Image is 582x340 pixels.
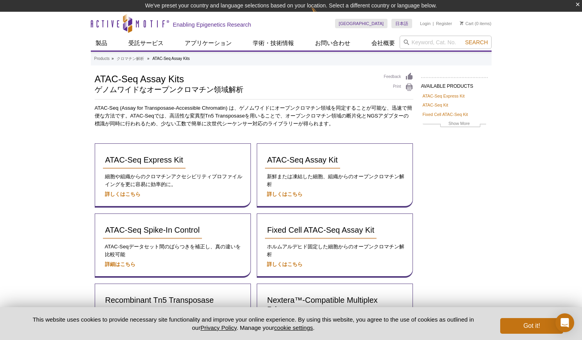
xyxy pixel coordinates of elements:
span: Search [465,39,488,45]
a: 会社概要 [367,36,400,51]
a: Show More [423,120,486,129]
h2: AVAILABLE PRODUCTS [421,77,488,91]
button: Search [463,39,490,46]
a: お問い合わせ [310,36,355,51]
p: 細胞や組織からのクロマチンアクセシビリティプロファイルイングを更に容易に効率的に。 [103,173,243,188]
div: Open Intercom Messenger [555,313,574,332]
p: ATAC-Seq (Assay for Transposase-Accessible Chromatin) は、ゲノムワイドにオープンクロマチン領域を同定することが可能な、迅速で簡便な方法です。... [95,104,413,128]
li: » [147,56,150,61]
a: ATAC-Seq Spike-In Control [103,222,202,239]
a: 詳しくはこちら [267,261,303,267]
span: Recombinant Tn5 Transposase [105,296,214,304]
a: ATAC-Seq Kit [423,101,449,109]
a: [GEOGRAPHIC_DATA] [335,19,388,28]
p: ATAC-Seqデータセット間のばらつきを補正し、真の違いを比較可能 [103,243,243,259]
a: Register [436,21,452,26]
a: Privacy Policy [200,324,236,331]
a: Cart [460,21,474,26]
a: 学術・技術情報 [248,36,299,51]
button: cookie settings [274,324,313,331]
a: 詳しくはこちら [267,191,303,197]
span: ATAC-Seq Express Kit [105,156,183,164]
p: ホルムアルデヒド固定した細胞からのオープンクロマチン解析 [265,243,405,259]
p: 新鮮または凍結した細胞、組織からのオープンクロマチン解析 [265,173,405,188]
a: ATAC-Seq Express Kit [103,152,186,169]
a: 日本語 [391,19,412,28]
img: Your Cart [460,21,463,25]
span: ATAC-Seq Spike-In Control [105,226,200,234]
li: | [433,19,434,28]
button: Got it! [500,318,563,334]
a: Nextera™-Compatible Multiplex Primers [265,292,405,318]
a: Print [384,83,413,92]
a: 製品 [91,36,112,51]
span: Fixed Cell ATAC-Seq Assay Kit [267,226,375,234]
li: » [112,56,114,61]
p: This website uses cookies to provide necessary site functionality and improve your online experie... [19,315,488,332]
li: ATAC-Seq Assay Kits [152,56,189,61]
a: ATAC-Seq Express Kit [423,92,465,99]
a: 詳細はこちら [105,261,135,267]
span: Nextera™-Compatible Multiplex Primers [267,296,378,314]
a: Feedback [384,72,413,81]
a: Products [94,55,110,62]
a: ATAC-Seq Assay Kit [265,152,340,169]
h2: ゲノムワイドなオープンクロマチン領域解析 [95,86,376,93]
input: Keyword, Cat. No. [400,36,492,49]
a: Fixed Cell ATAC-Seq Assay Kit [265,222,377,239]
a: Fixed Cell ATAC-Seq Kit [423,111,468,118]
img: Change Here [311,6,332,24]
a: 詳しくはこちら [105,191,141,197]
a: アプリケーション [180,36,236,51]
span: ATAC-Seq Assay Kit [267,156,338,164]
h1: ATAC-Seq Assay Kits [95,72,376,84]
a: クロマチン解析 [117,55,144,62]
h2: Enabling Epigenetics Research [173,21,251,28]
li: (0 items) [460,19,492,28]
a: Recombinant Tn5 Transposase [103,292,216,309]
a: Login [420,21,431,26]
a: 受託サービス [124,36,168,51]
